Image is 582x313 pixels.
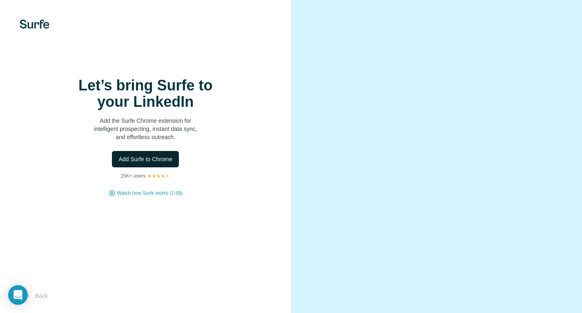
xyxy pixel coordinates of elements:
p: Add the Surfe Chrome extension for intelligent prospecting, instant data sync, and effortless out... [64,117,227,141]
button: Back [20,288,54,303]
div: Open Intercom Messenger [8,285,28,305]
button: Add Surfe to Chrome [112,151,179,167]
img: Rating Stars [147,173,170,178]
button: Watch how Surfe works (1:58) [117,189,183,197]
span: Add Surfe to Chrome [118,155,172,163]
img: Surfe's logo [20,20,49,29]
h1: Let’s bring Surfe to your LinkedIn [64,77,227,110]
p: 25K+ users [120,172,145,180]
